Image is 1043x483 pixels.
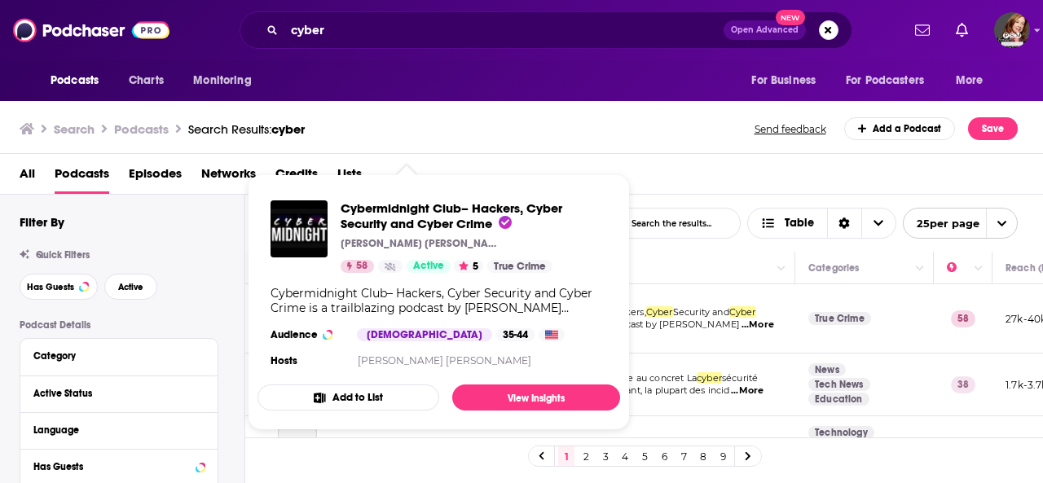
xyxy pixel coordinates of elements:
a: News [808,363,846,376]
span: Cybermidnight Club– Hackers, Cyber Security and Cyber Crime [341,200,562,231]
button: Choose View [747,208,896,239]
span: Cyber [646,306,673,318]
a: Tech News [808,378,870,391]
button: Column Actions [969,259,988,279]
a: Education [808,393,869,406]
a: Episodes [129,160,182,194]
span: Table [785,217,814,229]
h2: Filter By [20,214,64,230]
a: Search Results:cyber [188,121,305,137]
a: 7 [676,446,692,466]
span: More [956,69,984,92]
span: Podcasts [51,69,99,92]
div: Search podcasts, credits, & more... [240,11,852,49]
span: ...More [731,384,764,397]
span: Open Advanced [731,26,799,34]
div: Categories [808,258,859,278]
a: Podcasts [55,160,109,194]
button: Has Guests [33,456,205,476]
a: Technology [808,426,874,439]
span: Logged in as pamelastevensmedia [994,12,1030,48]
a: 1 [558,446,574,466]
button: Open AdvancedNew [724,20,806,40]
img: Podchaser - Follow, Share and Rate Podcasts [13,15,169,46]
button: Save [968,117,1018,140]
div: 35-44 [496,328,535,341]
span: Security and [673,306,729,318]
a: [PERSON_NAME] [PERSON_NAME] [358,354,531,367]
p: 38 [951,376,975,393]
span: For Podcasters [846,69,924,92]
div: Search Results: [188,121,305,137]
h3: Podcasts [114,121,169,137]
a: Lists [337,160,362,194]
a: View Insights [452,384,620,411]
button: Language [33,419,205,440]
button: Column Actions [772,259,791,279]
span: Active [118,283,143,292]
div: Has Guests [33,461,191,472]
h4: Hosts [271,354,297,367]
button: open menu [740,65,836,96]
a: True Crime [808,312,871,325]
a: 4 [617,446,633,466]
div: Category [33,350,194,362]
a: All [20,160,35,194]
p: Podcast Details [20,319,218,331]
span: Active [413,258,444,274]
a: 5 [636,446,653,466]
button: open menu [39,65,120,96]
a: Show notifications dropdown [949,16,975,44]
a: True Crime [487,260,552,273]
h3: Audience [271,328,344,341]
a: Charts [118,65,174,96]
span: 25 per page [904,211,979,236]
button: open menu [944,65,1004,96]
span: ...More [742,318,774,332]
div: Cybermidnight Club– Hackers, Cyber Security and Cyber Crime is a trailblazing podcast by [PERSON_... [271,286,607,315]
img: User Profile [994,12,1030,48]
span: Quick Filters [36,249,90,261]
button: Send feedback [750,122,831,136]
p: [PERSON_NAME] [PERSON_NAME] [341,237,504,250]
div: Active Status [33,388,194,399]
button: Category [33,345,205,366]
span: cyber [697,372,722,384]
h3: Search [54,121,95,137]
button: open menu [903,208,1018,239]
span: Hacking. Hackers. Disinformation campaigns. Encryption. [507,435,766,446]
button: open menu [182,65,272,96]
span: For Business [751,69,816,92]
div: [DEMOGRAPHIC_DATA] [357,328,492,341]
a: Add a Podcast [844,117,956,140]
span: cyber [271,121,305,137]
button: 5 [454,260,483,273]
a: 6 [656,446,672,466]
button: open menu [835,65,948,96]
button: Has Guests [20,274,98,300]
a: Cybermidnight Club– Hackers, Cyber Security and Cyber Crime [341,200,607,231]
div: Sort Direction [827,209,861,238]
div: Power Score [947,258,970,278]
img: Cybermidnight Club– Hackers, Cyber Security and Cyber Crime [271,200,328,257]
span: Cyber [729,306,756,318]
span: 58 [356,258,367,274]
span: sécurité [722,372,758,384]
span: Networks [201,160,256,194]
button: Active Status [33,383,205,403]
a: Show notifications dropdown [909,16,936,44]
a: 2 [578,446,594,466]
button: Add to List [257,384,439,411]
div: Language [33,424,194,436]
a: 9 [715,446,731,466]
a: 58 [341,260,374,273]
a: Credits [275,160,318,194]
a: Active [407,260,451,273]
span: New [776,10,805,25]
